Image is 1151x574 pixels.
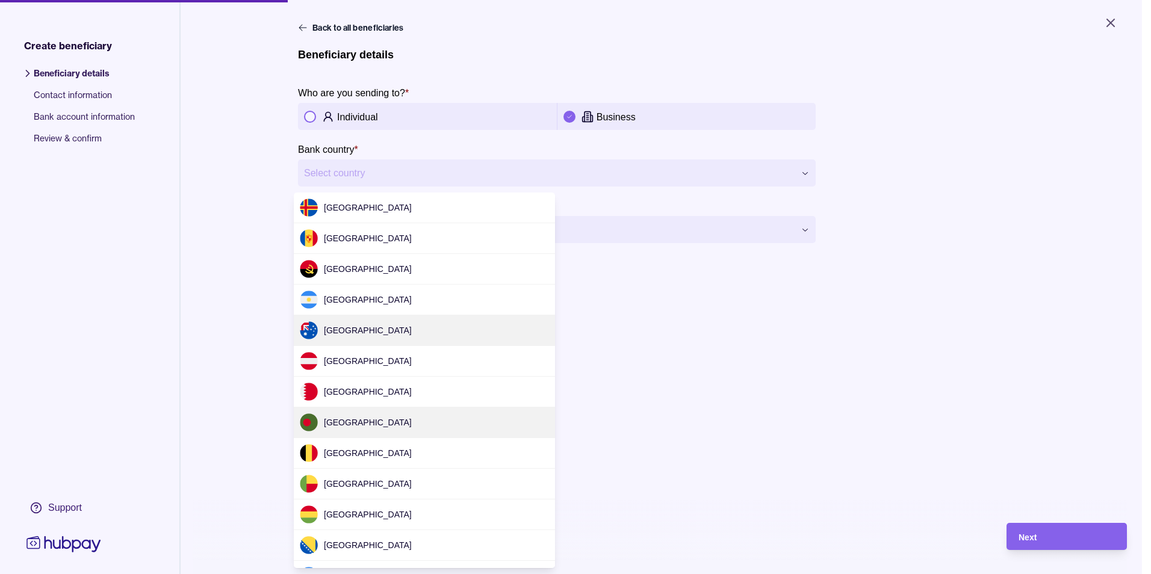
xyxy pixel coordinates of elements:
[324,233,412,243] span: [GEOGRAPHIC_DATA]
[300,475,318,493] img: bj
[300,505,318,523] img: bo
[324,418,412,427] span: [GEOGRAPHIC_DATA]
[300,199,318,217] img: ax
[300,413,318,431] img: bd
[324,326,412,335] span: [GEOGRAPHIC_DATA]
[300,352,318,370] img: at
[300,229,318,247] img: ad
[300,291,318,309] img: ar
[324,448,412,458] span: [GEOGRAPHIC_DATA]
[324,203,412,212] span: [GEOGRAPHIC_DATA]
[324,356,412,366] span: [GEOGRAPHIC_DATA]
[300,321,318,339] img: au
[300,383,318,401] img: bh
[300,444,318,462] img: be
[324,540,412,550] span: [GEOGRAPHIC_DATA]
[300,260,318,278] img: ao
[324,264,412,274] span: [GEOGRAPHIC_DATA]
[1019,532,1037,542] span: Next
[324,479,412,489] span: [GEOGRAPHIC_DATA]
[300,536,318,554] img: ba
[324,295,412,304] span: [GEOGRAPHIC_DATA]
[324,387,412,397] span: [GEOGRAPHIC_DATA]
[324,510,412,519] span: [GEOGRAPHIC_DATA]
